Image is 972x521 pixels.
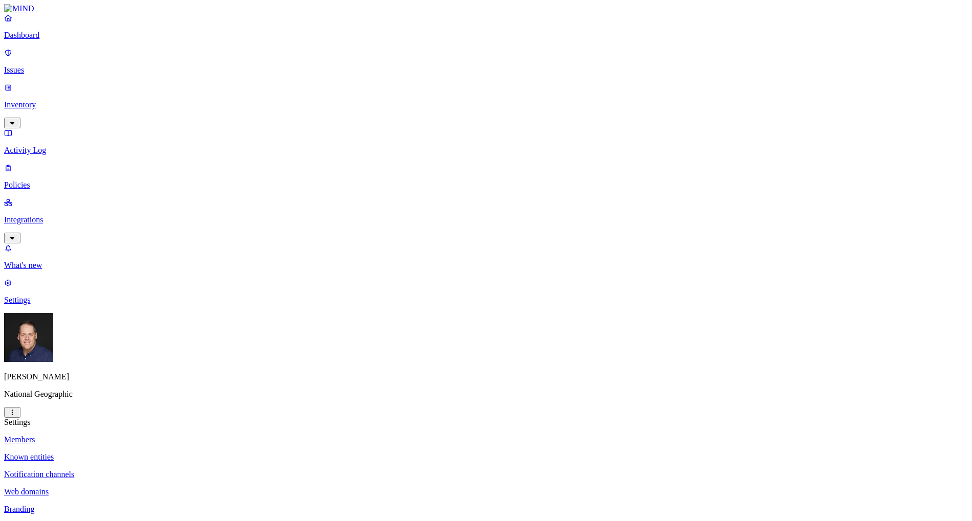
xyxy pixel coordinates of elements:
a: Notification channels [4,470,968,479]
a: Dashboard [4,13,968,40]
p: Inventory [4,100,968,109]
a: Policies [4,163,968,190]
p: Settings [4,296,968,305]
a: Branding [4,505,968,514]
p: [PERSON_NAME] [4,372,968,381]
p: Dashboard [4,31,968,40]
p: Issues [4,65,968,75]
a: Integrations [4,198,968,242]
a: Inventory [4,83,968,127]
img: MIND [4,4,34,13]
a: Members [4,435,968,444]
a: Activity Log [4,128,968,155]
p: Integrations [4,215,968,224]
p: Policies [4,180,968,190]
a: Settings [4,278,968,305]
img: Mark DeCarlo [4,313,53,362]
a: Issues [4,48,968,75]
a: What's new [4,243,968,270]
p: What's new [4,261,968,270]
a: Web domains [4,487,968,496]
p: Activity Log [4,146,968,155]
a: MIND [4,4,968,13]
a: Known entities [4,452,968,462]
div: Settings [4,418,968,427]
p: National Geographic [4,390,968,399]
